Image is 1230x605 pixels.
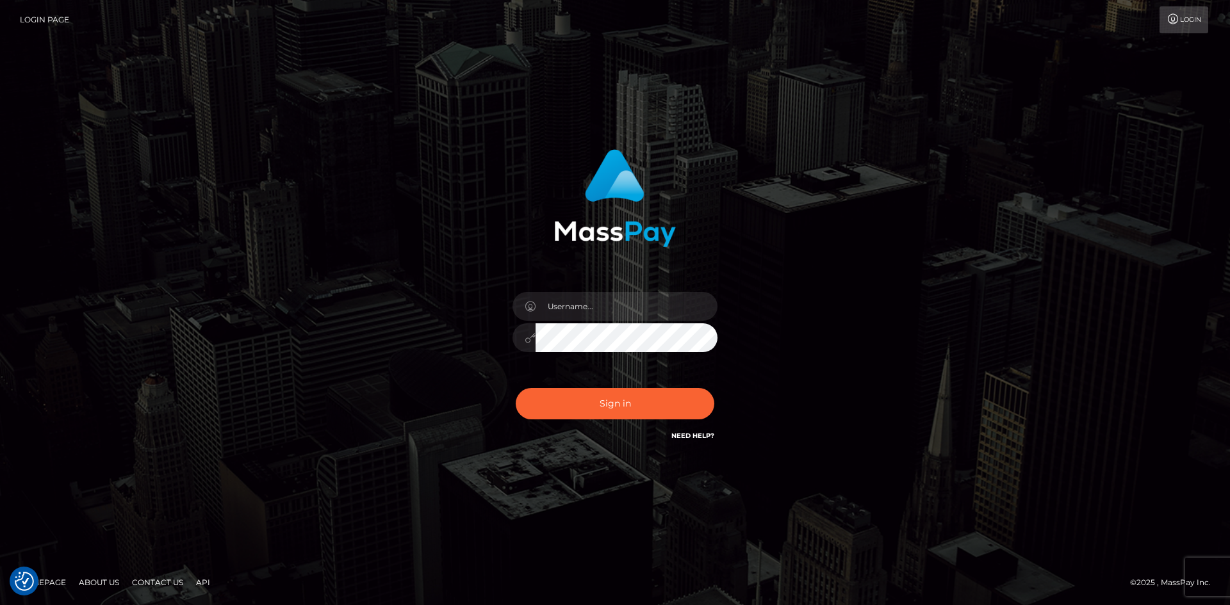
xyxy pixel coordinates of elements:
[15,572,34,591] img: Revisit consent button
[554,149,676,247] img: MassPay Login
[15,572,34,591] button: Consent Preferences
[20,6,69,33] a: Login Page
[536,292,717,321] input: Username...
[74,572,124,592] a: About Us
[1130,576,1220,590] div: © 2025 , MassPay Inc.
[516,388,714,419] button: Sign in
[14,572,71,592] a: Homepage
[191,572,215,592] a: API
[1160,6,1208,33] a: Login
[127,572,188,592] a: Contact Us
[671,432,714,440] a: Need Help?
